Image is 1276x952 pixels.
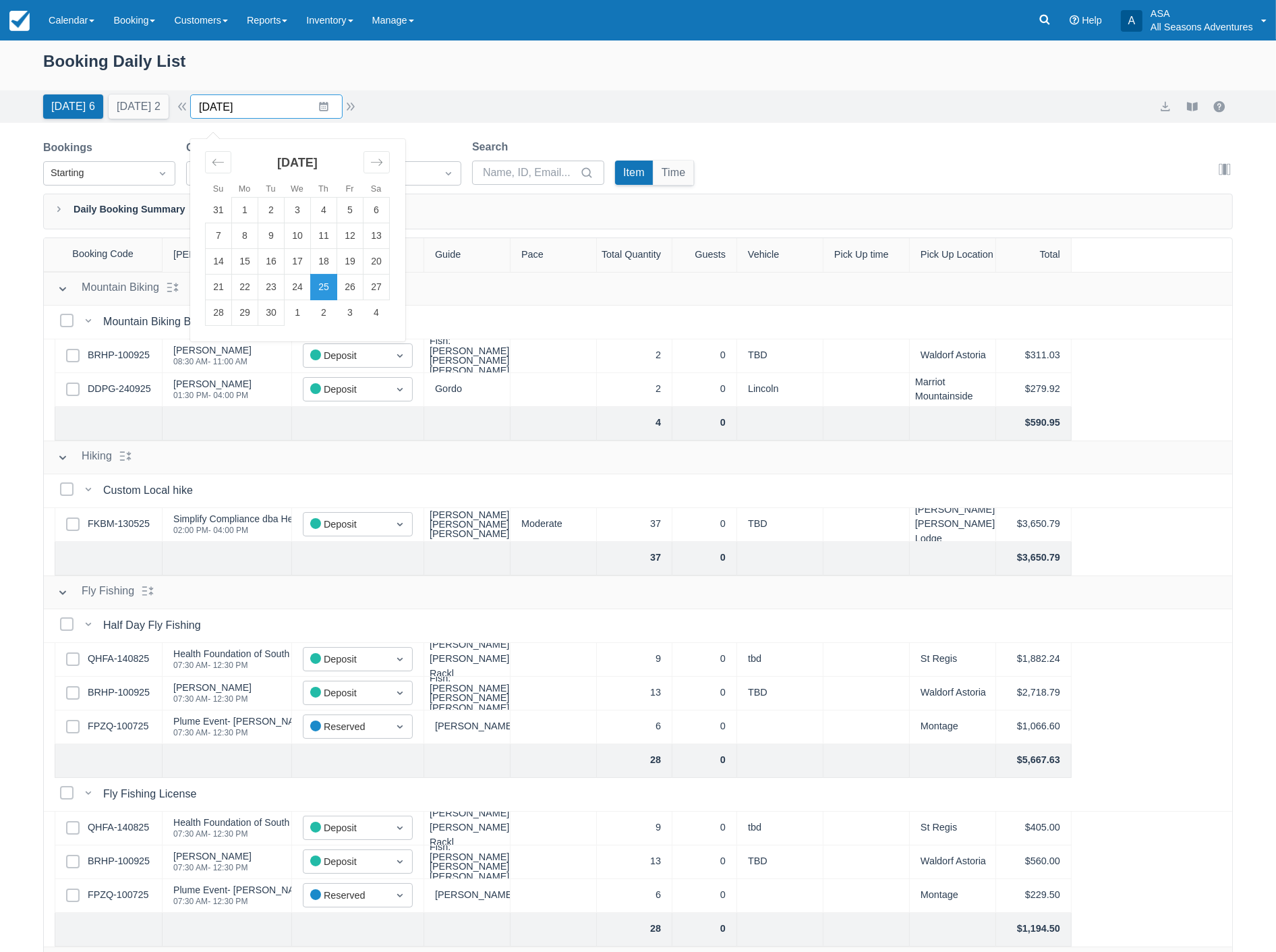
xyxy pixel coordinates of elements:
[1151,20,1253,34] p: All Seasons Adventures
[173,897,312,905] div: 07:30 AM - 12:30 PM
[1151,7,1253,20] p: ASA
[311,249,337,275] td: Thursday, September 18, 2025
[996,373,1072,407] div: $279.92
[737,373,823,407] div: Lincoln
[996,238,1072,272] div: Total
[996,744,1072,778] div: $5,667.63
[173,864,252,872] div: 07:30 AM - 12:30 PM
[737,339,823,373] div: TBD
[232,223,258,249] td: Monday, September 8, 2025
[597,845,672,879] div: 13
[511,238,597,272] div: Pace
[910,879,996,913] div: Montage
[88,888,148,903] a: FPZQ-100725
[173,851,252,861] div: [PERSON_NAME]
[424,879,511,913] div: [PERSON_NAME]
[88,719,148,734] a: FPZQ-100725
[109,94,169,119] button: [DATE] 2
[823,238,910,272] div: Pick Up time
[232,275,258,300] td: Monday, September 22, 2025
[163,238,292,272] div: [PERSON_NAME]
[1157,99,1173,115] button: export
[173,830,405,838] div: 07:30 AM - 12:30 PM
[672,710,737,744] div: 0
[364,275,390,300] td: Saturday, September 27, 2025
[393,349,407,362] span: Dropdown icon
[258,275,285,300] td: Tuesday, September 23, 2025
[430,842,512,881] div: Fish: [PERSON_NAME], [PERSON_NAME], [PERSON_NAME]
[346,184,354,194] small: Fr
[186,140,238,156] label: Category
[672,339,737,373] div: 0
[310,888,381,903] div: Reserved
[88,652,149,667] a: QHFA-140825
[430,510,512,539] div: [PERSON_NAME], [PERSON_NAME], [PERSON_NAME],
[311,275,337,300] td: Selected. Thursday, September 25, 2025
[206,249,232,275] td: Sunday, September 14, 2025
[173,695,252,703] div: 07:30 AM - 12:30 PM
[103,786,202,802] div: Fly Fishing License
[173,717,312,726] div: Plume Event- [PERSON_NAME]
[258,300,285,326] td: Tuesday, September 30, 2025
[285,249,311,275] td: Wednesday, September 17, 2025
[910,710,996,744] div: Montage
[737,238,823,272] div: Vehicle
[737,508,823,542] div: TBD
[310,719,381,735] div: Reserved
[52,445,117,470] button: Hiking
[310,348,381,364] div: Deposit
[173,345,252,355] div: [PERSON_NAME]
[173,358,252,366] div: 08:30 AM - 11:00 AM
[430,673,512,712] div: Fish: [PERSON_NAME], [PERSON_NAME], [PERSON_NAME]
[103,482,198,499] div: Custom Local hike
[996,677,1072,710] div: $2,718.79
[51,166,144,181] div: Starting
[310,382,381,397] div: Deposit
[424,238,511,272] div: Guide
[156,167,169,180] span: Dropdown icon
[910,339,996,373] div: Waldorf Astoria
[672,643,737,677] div: 0
[173,379,252,389] div: [PERSON_NAME]
[88,348,150,363] a: BRHP-100925
[424,812,511,845] div: [PERSON_NAME], [PERSON_NAME], Rackl
[597,744,672,778] div: 28
[44,238,163,271] div: Booking Code
[173,391,252,399] div: 01:30 PM - 04:00 PM
[442,167,455,180] span: Dropdown icon
[430,336,512,375] div: Fish: [PERSON_NAME], [PERSON_NAME], [PERSON_NAME]
[285,275,311,300] td: Wednesday, September 24, 2025
[597,542,672,576] div: 37
[424,710,511,744] div: [PERSON_NAME]
[393,517,407,531] span: Dropdown icon
[996,845,1072,879] div: $560.00
[311,300,337,326] td: Thursday, October 2, 2025
[597,339,672,373] div: 2
[173,818,405,827] div: Health Foundation of South Jordan- [PERSON_NAME]
[672,913,737,947] div: 0
[310,820,381,836] div: Deposit
[310,517,381,532] div: Deposit
[337,249,364,275] td: Friday, September 19, 2025
[232,198,258,223] td: Monday, September 1, 2025
[737,677,823,710] div: TBD
[285,223,311,249] td: Wednesday, September 10, 2025
[88,517,150,532] a: FKBM-130525
[910,812,996,845] div: St Regis
[364,300,390,326] td: Saturday, October 4, 2025
[996,542,1072,576] div: $3,650.79
[277,156,318,169] strong: [DATE]
[737,643,823,677] div: tbd
[364,249,390,275] td: Saturday, September 20, 2025
[364,223,390,249] td: Saturday, September 13, 2025
[88,854,150,869] a: BRHP-100925
[311,223,337,249] td: Thursday, September 11, 2025
[996,812,1072,845] div: $405.00
[364,198,390,223] td: Saturday, September 6, 2025
[996,508,1072,542] div: $3,650.79
[910,373,996,407] div: Marriot Mountainside
[597,407,672,441] div: 4
[597,812,672,845] div: 9
[672,373,737,407] div: 0
[103,314,233,330] div: Mountain Biking Beginner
